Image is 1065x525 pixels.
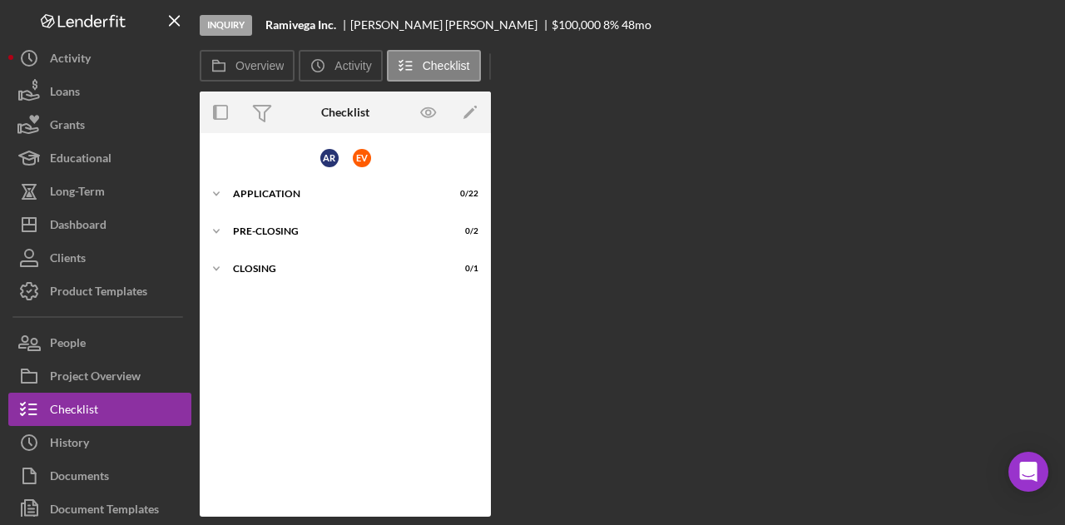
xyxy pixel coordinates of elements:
[50,241,86,279] div: Clients
[50,459,109,497] div: Documents
[8,359,191,393] button: Project Overview
[265,18,336,32] b: Ramivega Inc.
[50,42,91,79] div: Activity
[353,149,371,167] div: E V
[8,275,191,308] button: Product Templates
[233,264,437,274] div: Closing
[552,17,601,32] span: $100,000
[8,241,191,275] button: Clients
[8,141,191,175] button: Educational
[50,359,141,397] div: Project Overview
[603,18,619,32] div: 8 %
[8,393,191,426] button: Checklist
[50,175,105,212] div: Long-Term
[8,426,191,459] button: History
[8,42,191,75] button: Activity
[448,226,478,236] div: 0 / 2
[50,108,85,146] div: Grants
[350,18,552,32] div: [PERSON_NAME] [PERSON_NAME]
[50,426,89,463] div: History
[50,326,86,364] div: People
[320,149,339,167] div: A R
[8,459,191,493] button: Documents
[1008,452,1048,492] div: Open Intercom Messenger
[8,108,191,141] button: Grants
[233,189,437,199] div: Application
[448,264,478,274] div: 0 / 1
[8,175,191,208] button: Long-Term
[321,106,369,119] div: Checklist
[200,15,252,36] div: Inquiry
[50,275,147,312] div: Product Templates
[423,59,470,72] label: Checklist
[8,75,191,108] button: Loans
[200,50,295,82] button: Overview
[233,226,437,236] div: Pre-Closing
[387,50,481,82] button: Checklist
[50,393,98,430] div: Checklist
[50,141,111,179] div: Educational
[622,18,651,32] div: 48 mo
[8,326,191,359] button: People
[235,59,284,72] label: Overview
[50,208,106,245] div: Dashboard
[448,189,478,199] div: 0 / 22
[50,75,80,112] div: Loans
[8,208,191,241] button: Dashboard
[299,50,382,82] button: Activity
[334,59,371,72] label: Activity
